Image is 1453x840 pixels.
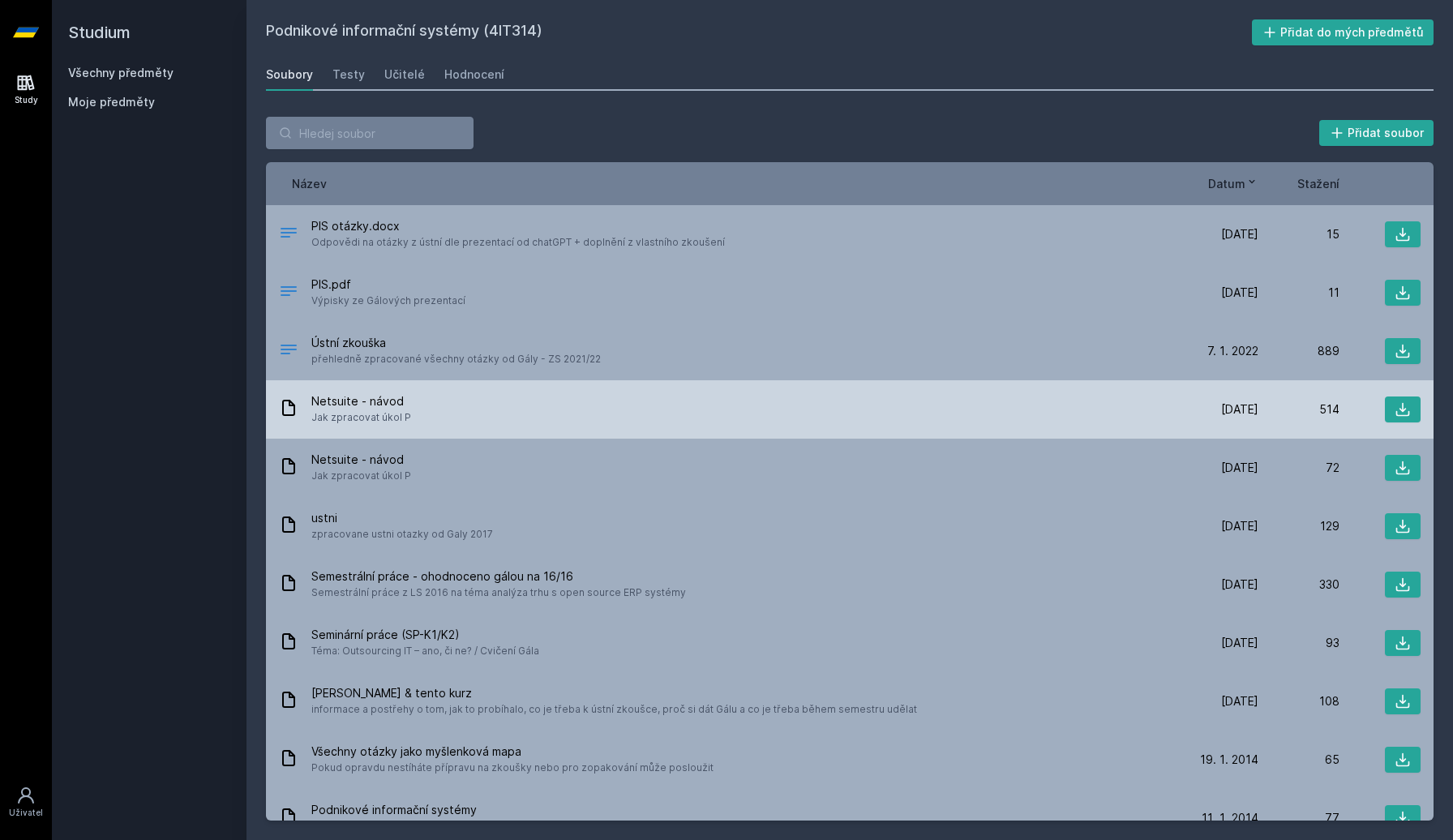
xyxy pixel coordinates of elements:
div: 514 [1258,401,1339,418]
span: [DATE] [1221,285,1258,301]
div: 93 [1258,635,1339,651]
span: Semestrální práce - ohodnoceno gálou na 16/16 [311,568,686,585]
button: Datum [1208,175,1258,192]
a: Uživatel [3,778,49,827]
span: Odpovědi na otázky z ústní dle prezentací od chatGPT + doplnění z vlastního zkoušení [311,234,725,251]
div: Hodnocení [444,66,504,83]
span: Výpisky ze Gálových prezentací [311,293,465,309]
div: Soubory [266,66,313,83]
div: 72 [1258,460,1339,476]
div: 11 [1258,285,1339,301]
span: Netsuite - návod [311,452,411,468]
span: [DATE] [1221,693,1258,709]
span: Jak zpracovat úkol P [311,468,411,484]
span: Téma: Outsourcing IT – ano, či ne? / Cvičení Gála [311,643,539,659]
button: Stažení [1297,175,1339,192]
span: [DATE] [1221,401,1258,418]
span: [DATE] [1221,460,1258,476]
span: Ústní zkouška [311,335,601,351]
div: 129 [1258,518,1339,534]
span: kniha od Basla, 2. vydání (odkaz) [311,818,477,834]
span: [DATE] [1221,518,1258,534]
button: Přidat soubor [1319,120,1434,146]
div: Testy [332,66,365,83]
div: PDF [279,281,298,305]
a: Soubory [266,58,313,91]
span: přehledně zpracované všechny otázky od Gály - ZS 2021/22 [311,351,601,367]
button: Název [292,175,327,192]
a: Hodnocení [444,58,504,91]
span: Podnikové informační systémy [311,802,477,818]
div: Učitelé [384,66,425,83]
span: Seminární práce (SP-K1/K2) [311,627,539,643]
span: zpracovane ustni otazky od Galy 2017 [311,526,493,542]
span: Všechny otázky jako myšlenková mapa [311,744,714,760]
div: 65 [1258,752,1339,768]
input: Hledej soubor [266,117,474,149]
button: Přidat do mých předmětů [1252,19,1434,45]
span: Pokud opravdu nestíháte přípravu na zkoušky nebo pro zopakování může posloužit [311,760,714,776]
div: 330 [1258,576,1339,593]
span: Netsuite - návod [311,393,411,409]
div: 108 [1258,693,1339,709]
div: 889 [1258,343,1339,359]
div: 15 [1258,226,1339,242]
span: Moje předměty [68,94,155,110]
span: informace a postřehy o tom, jak to probíhalo, co je třeba k ústní zkoušce, proč si dát Gálu a co ... [311,701,917,718]
span: PIS otázky.docx [311,218,725,234]
div: 77 [1258,810,1339,826]
span: 7. 1. 2022 [1207,343,1258,359]
span: 11. 1. 2014 [1202,810,1258,826]
div: .DOCX [279,340,298,363]
span: Datum [1208,175,1245,192]
span: [DATE] [1221,226,1258,242]
div: Uživatel [9,807,43,819]
a: Testy [332,58,365,91]
span: 19. 1. 2014 [1200,752,1258,768]
div: Study [15,94,38,106]
div: DOCX [279,223,298,246]
a: Study [3,65,49,114]
a: Učitelé [384,58,425,91]
span: [PERSON_NAME] & tento kurz [311,685,917,701]
span: PIS.pdf [311,276,465,293]
span: Semestrální práce z LS 2016 na téma analýza trhu s open source ERP systémy [311,585,686,601]
span: [DATE] [1221,635,1258,651]
h2: Podnikové informační systémy (4IT314) [266,19,1252,45]
span: ustni [311,510,493,526]
span: [DATE] [1221,576,1258,593]
span: Jak zpracovat úkol P [311,409,411,426]
a: Všechny předměty [68,66,174,79]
